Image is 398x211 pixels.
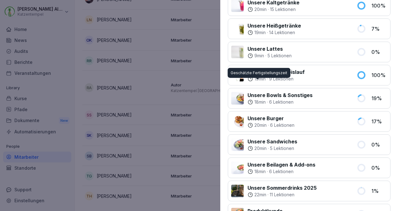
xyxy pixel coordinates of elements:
[254,76,266,82] p: 19 min
[269,99,293,105] p: 6 Lektionen
[254,6,267,13] p: 20 min
[371,164,387,172] p: 0 %
[371,71,387,79] p: 100 %
[371,25,387,33] p: 7 %
[371,118,387,125] p: 17 %
[247,99,313,105] div: ·
[247,68,305,76] p: Unser Servicekreislauf
[247,115,294,122] p: Unsere Burger
[268,53,292,59] p: 5 Lektionen
[247,76,305,82] div: ·
[254,168,266,175] p: 18 min
[247,91,313,99] p: Unsere Bowls & Sonstiges
[270,145,294,152] p: 5 Lektionen
[269,29,295,36] p: 14 Lektionen
[270,6,296,13] p: 15 Lektionen
[254,122,267,128] p: 20 min
[371,48,387,56] p: 0 %
[247,138,297,145] p: Unsere Sandwiches
[254,53,264,59] p: 9 min
[254,99,266,105] p: 18 min
[247,168,315,175] div: ·
[270,192,294,198] p: 11 Lektionen
[254,145,267,152] p: 20 min
[371,2,387,9] p: 100 %
[371,187,387,195] p: 1 %
[247,192,317,198] div: ·
[247,53,292,59] div: ·
[269,168,293,175] p: 6 Lektionen
[247,6,299,13] div: ·
[247,29,301,36] div: ·
[247,45,292,53] p: Unsere Lattes
[247,145,297,152] div: ·
[247,161,315,168] p: Unsere Beilagen & Add-ons
[269,76,293,82] p: 9 Lektionen
[371,95,387,102] p: 19 %
[270,122,294,128] p: 6 Lektionen
[254,192,266,198] p: 22 min
[247,22,301,29] p: Unsere Heißgetränke
[371,141,387,148] p: 0 %
[254,29,266,36] p: 19 min
[247,184,317,192] p: Unsere Sommerdrinks 2025
[247,122,294,128] div: ·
